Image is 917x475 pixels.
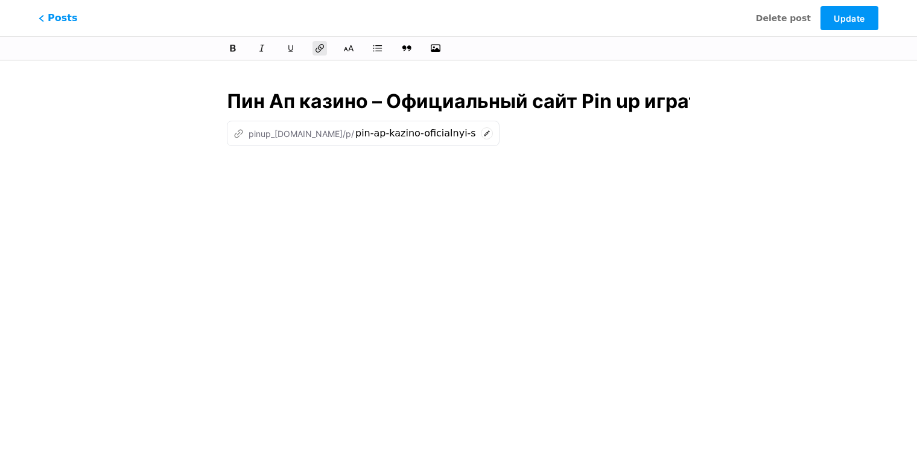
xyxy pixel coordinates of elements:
span: Delete post [756,12,811,25]
div: pinup_[DOMAIN_NAME]/p/ [233,127,354,140]
button: Delete post [756,6,811,30]
span: Posts [39,11,77,25]
input: Title [227,87,690,116]
button: Update [820,6,878,30]
span: Update [834,13,865,24]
